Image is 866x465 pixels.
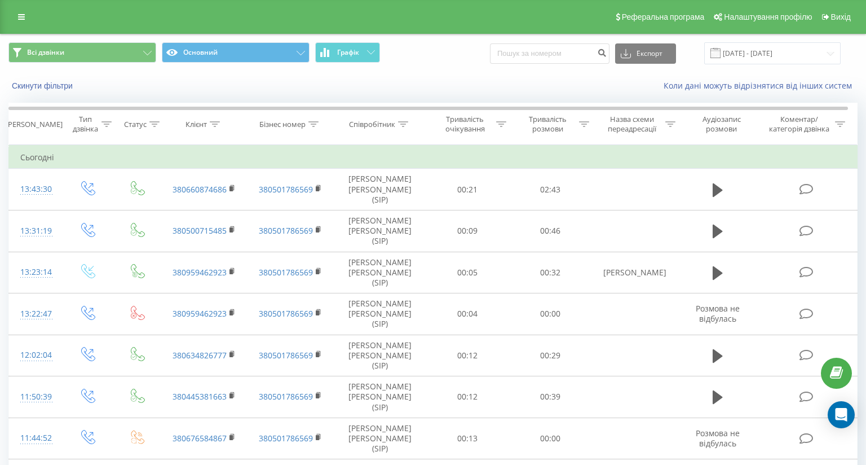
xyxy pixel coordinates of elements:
input: Пошук за номером [490,43,609,64]
button: Графік [315,42,380,63]
td: 00:12 [426,376,509,418]
span: Реферальна програма [622,12,705,21]
td: [PERSON_NAME] [592,252,678,293]
td: [PERSON_NAME] [PERSON_NAME] (SIP) [333,376,426,418]
td: [PERSON_NAME] [PERSON_NAME] (SIP) [333,252,426,293]
div: Тривалість розмови [519,115,576,134]
span: Налаштування профілю [724,12,812,21]
td: [PERSON_NAME] [PERSON_NAME] (SIP) [333,293,426,335]
div: Назва схеми переадресації [602,115,662,134]
button: Основний [162,42,310,63]
a: 380634826777 [173,350,227,361]
span: Вихід [831,12,851,21]
a: 380445381663 [173,391,227,402]
span: Розмова не відбулась [696,303,740,324]
td: 00:00 [509,293,592,335]
td: 00:04 [426,293,509,335]
a: 380500715485 [173,225,227,236]
div: 13:43:30 [20,178,51,200]
a: 380501786569 [259,184,313,195]
div: Статус [124,120,147,129]
td: [PERSON_NAME] [PERSON_NAME] (SIP) [333,210,426,252]
div: Співробітник [349,120,395,129]
div: Клієнт [185,120,207,129]
span: Всі дзвінки [27,48,64,57]
div: Тип дзвінка [72,115,99,134]
button: Скинути фільтри [8,81,78,91]
a: 380959462923 [173,308,227,319]
span: Розмова не відбулась [696,428,740,449]
a: 380501786569 [259,225,313,236]
td: 00:21 [426,169,509,210]
button: Всі дзвінки [8,42,156,63]
a: 380501786569 [259,267,313,278]
div: [PERSON_NAME] [6,120,63,129]
td: [PERSON_NAME] [PERSON_NAME] (SIP) [333,335,426,376]
a: 380501786569 [259,391,313,402]
a: 380676584867 [173,433,227,444]
a: 380501786569 [259,308,313,319]
div: Коментар/категорія дзвінка [766,115,832,134]
div: Аудіозапис розмови [688,115,755,134]
div: 12:02:04 [20,344,51,366]
div: 11:44:52 [20,427,51,449]
div: Тривалість очікування [436,115,493,134]
td: 00:12 [426,335,509,376]
td: 00:29 [509,335,592,376]
a: 380959462923 [173,267,227,278]
td: 00:09 [426,210,509,252]
a: 380501786569 [259,350,313,361]
span: Графік [337,49,359,56]
td: Сьогодні [9,146,858,169]
div: 13:31:19 [20,220,51,242]
div: Open Intercom Messenger [828,401,855,428]
a: Коли дані можуть відрізнятися вiд інших систем [664,80,858,91]
td: 00:46 [509,210,592,252]
div: 11:50:39 [20,386,51,408]
div: 13:22:47 [20,303,51,325]
div: 13:23:14 [20,261,51,283]
td: 00:13 [426,418,509,459]
button: Експорт [615,43,676,64]
td: 00:00 [509,418,592,459]
td: 00:32 [509,252,592,293]
a: 380660874686 [173,184,227,195]
td: [PERSON_NAME] [PERSON_NAME] (SIP) [333,169,426,210]
a: 380501786569 [259,433,313,444]
div: Бізнес номер [259,120,306,129]
td: 00:05 [426,252,509,293]
td: 02:43 [509,169,592,210]
td: 00:39 [509,376,592,418]
td: [PERSON_NAME] [PERSON_NAME] (SIP) [333,418,426,459]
